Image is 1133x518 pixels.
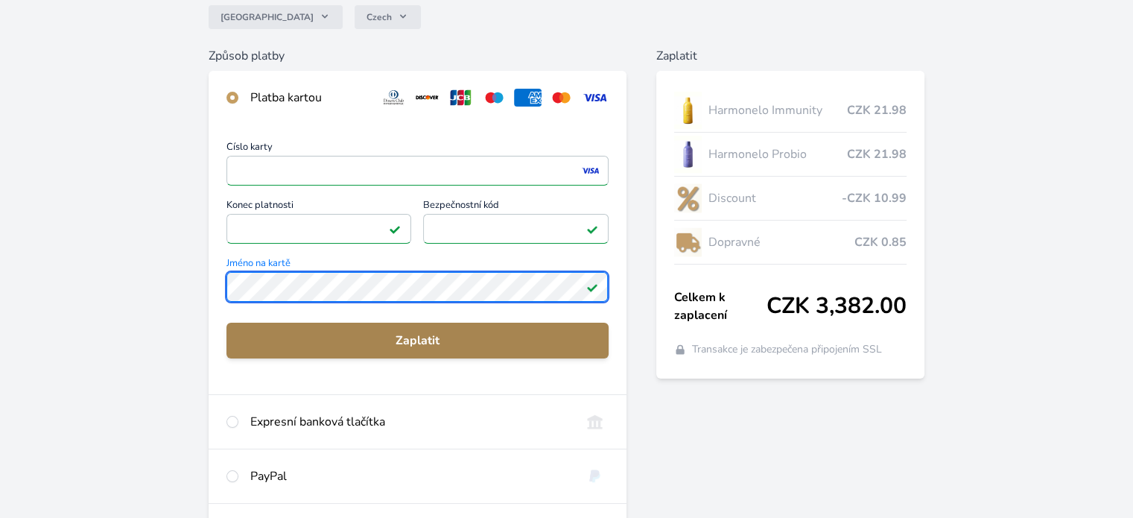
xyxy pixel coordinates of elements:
[581,89,609,107] img: visa.svg
[233,218,404,239] iframe: Iframe pro datum vypršení platnosti
[220,11,314,23] span: [GEOGRAPHIC_DATA]
[580,164,600,177] img: visa
[480,89,508,107] img: maestro.svg
[250,89,368,107] div: Platba kartou
[581,413,609,431] img: onlineBanking_CZ.svg
[209,47,626,65] h6: Způsob platby
[842,189,907,207] span: -CZK 10.99
[847,145,907,163] span: CZK 21.98
[423,200,608,214] span: Bezpečnostní kód
[674,92,702,129] img: IMMUNITY_se_stinem_x-lo.jpg
[226,142,608,156] span: Číslo karty
[674,288,767,324] span: Celkem k zaplacení
[514,89,542,107] img: amex.svg
[233,160,601,181] iframe: Iframe pro číslo karty
[389,223,401,235] img: Platné pole
[250,467,568,485] div: PayPal
[226,272,608,302] input: Jméno na kartěPlatné pole
[586,281,598,293] img: Platné pole
[226,259,608,272] span: Jméno na kartě
[430,218,601,239] iframe: Iframe pro bezpečnostní kód
[548,89,575,107] img: mc.svg
[238,332,596,350] span: Zaplatit
[767,293,907,320] span: CZK 3,382.00
[692,342,882,357] span: Transakce je zabezpečena připojením SSL
[447,89,475,107] img: jcb.svg
[581,467,609,485] img: paypal.svg
[250,413,568,431] div: Expresní banková tlačítka
[355,5,421,29] button: Czech
[226,200,411,214] span: Konec platnosti
[708,101,846,119] span: Harmonelo Immunity
[380,89,407,107] img: diners.svg
[656,47,924,65] h6: Zaplatit
[674,180,702,217] img: discount-lo.png
[674,224,702,261] img: delivery-lo.png
[854,233,907,251] span: CZK 0.85
[708,145,846,163] span: Harmonelo Probio
[586,223,598,235] img: Platné pole
[847,101,907,119] span: CZK 21.98
[674,136,702,173] img: CLEAN_PROBIO_se_stinem_x-lo.jpg
[708,189,841,207] span: Discount
[708,233,854,251] span: Dopravné
[226,323,608,359] button: Zaplatit
[366,11,392,23] span: Czech
[209,5,343,29] button: [GEOGRAPHIC_DATA]
[413,89,441,107] img: discover.svg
